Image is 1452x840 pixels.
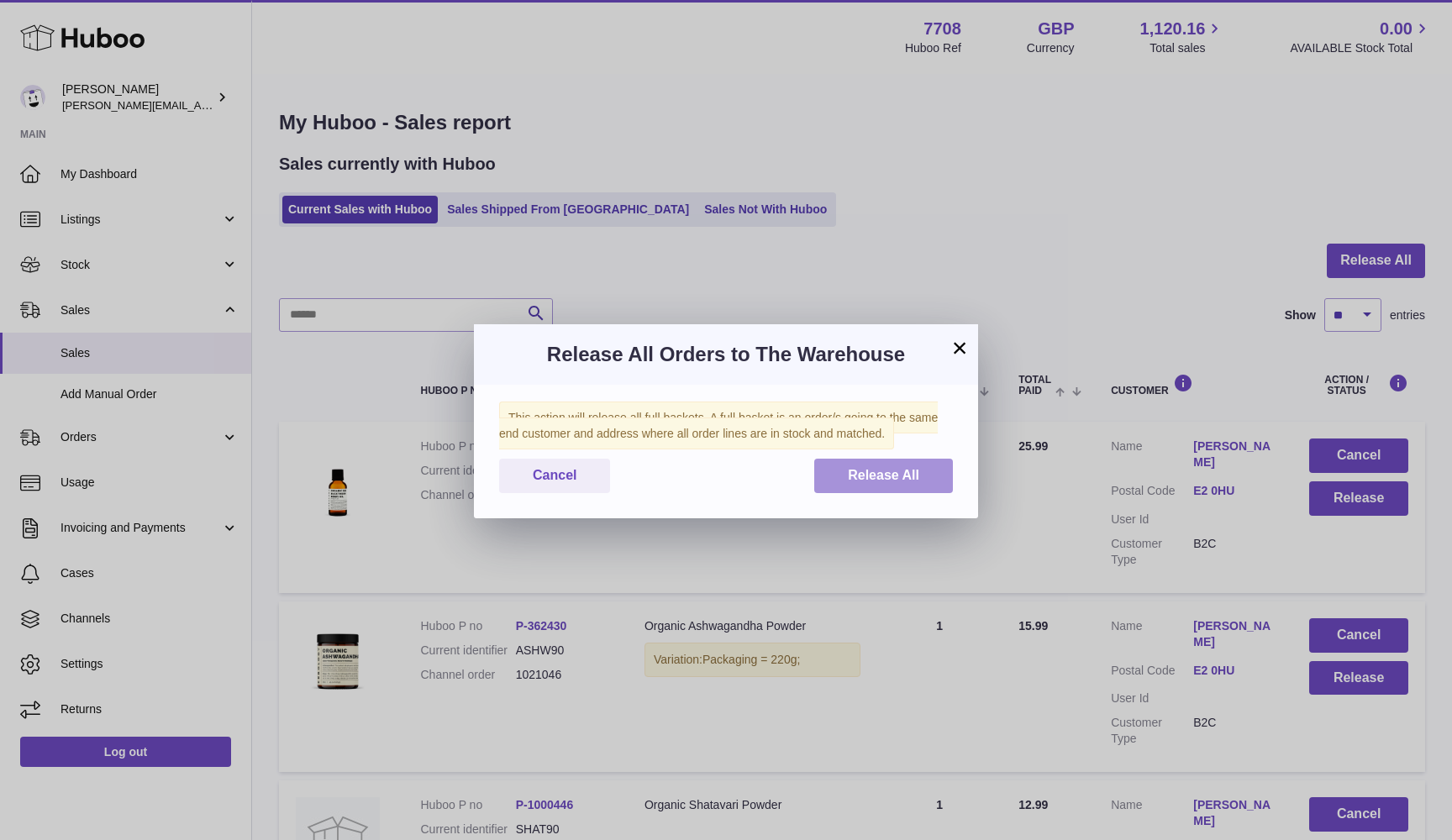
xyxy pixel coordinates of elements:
[814,459,953,493] button: Release All
[499,459,610,493] button: Cancel
[499,402,938,449] span: This action will release all full baskets. A full basket is an order/s going to the same end cust...
[533,468,576,482] span: Cancel
[950,338,970,358] button: ×
[848,468,919,482] span: Release All
[499,341,953,368] h3: Release All Orders to The Warehouse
